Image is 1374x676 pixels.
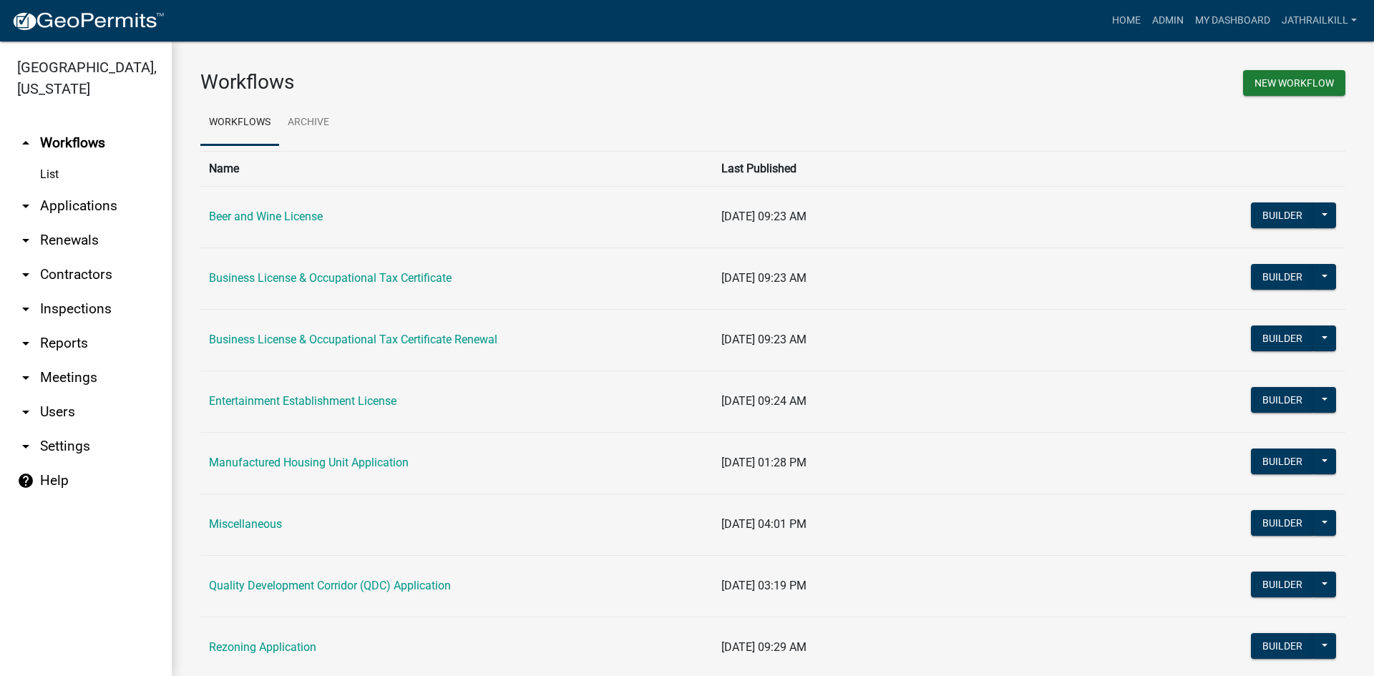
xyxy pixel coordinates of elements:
i: arrow_drop_down [17,438,34,455]
a: Business License & Occupational Tax Certificate [209,271,452,285]
a: My Dashboard [1189,7,1276,34]
button: Builder [1251,449,1314,474]
span: [DATE] 01:28 PM [721,456,807,469]
i: arrow_drop_up [17,134,34,152]
a: Quality Development Corridor (QDC) Application [209,579,451,592]
th: Name [200,151,713,186]
span: [DATE] 09:23 AM [721,333,807,346]
a: Entertainment Establishment License [209,394,396,408]
i: arrow_drop_down [17,232,34,249]
i: arrow_drop_down [17,266,34,283]
span: [DATE] 09:23 AM [721,210,807,223]
span: [DATE] 04:01 PM [721,517,807,531]
a: Admin [1146,7,1189,34]
span: [DATE] 09:24 AM [721,394,807,408]
button: Builder [1251,202,1314,228]
span: [DATE] 09:23 AM [721,271,807,285]
button: Builder [1251,264,1314,290]
a: Jathrailkill [1276,7,1363,34]
span: [DATE] 03:19 PM [721,579,807,592]
button: Builder [1251,325,1314,351]
a: Business License & Occupational Tax Certificate Renewal [209,333,497,346]
i: arrow_drop_down [17,403,34,421]
i: arrow_drop_down [17,197,34,215]
a: Archive [279,100,338,146]
a: Manufactured Housing Unit Application [209,456,409,469]
button: Builder [1251,633,1314,659]
h3: Workflows [200,70,762,94]
a: Beer and Wine License [209,210,323,223]
th: Last Published [713,151,1171,186]
button: New Workflow [1243,70,1345,96]
a: Home [1106,7,1146,34]
span: [DATE] 09:29 AM [721,640,807,654]
i: arrow_drop_down [17,335,34,352]
button: Builder [1251,510,1314,536]
button: Builder [1251,387,1314,413]
i: arrow_drop_down [17,300,34,318]
a: Miscellaneous [209,517,282,531]
a: Workflows [200,100,279,146]
button: Builder [1251,572,1314,597]
i: help [17,472,34,489]
i: arrow_drop_down [17,369,34,386]
a: Rezoning Application [209,640,316,654]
